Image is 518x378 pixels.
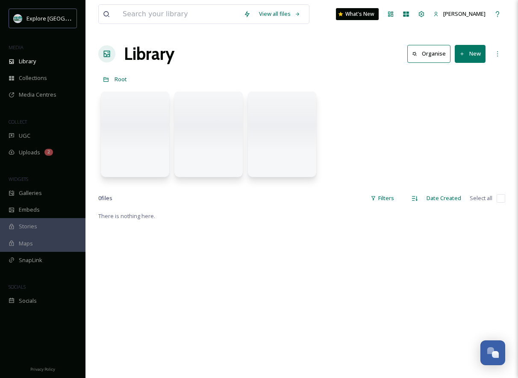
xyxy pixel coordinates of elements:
a: [PERSON_NAME] [429,6,490,22]
span: [PERSON_NAME] [443,10,486,18]
span: Library [19,57,36,65]
span: Select all [470,194,492,202]
button: Open Chat [480,340,505,365]
span: Socials [19,297,37,305]
span: MEDIA [9,44,24,50]
button: New [455,45,486,62]
span: Galleries [19,189,42,197]
span: SOCIALS [9,283,26,290]
span: UGC [19,132,30,140]
a: Privacy Policy [30,363,55,374]
span: Explore [GEOGRAPHIC_DATA][PERSON_NAME] [26,14,144,22]
a: What's New [336,8,379,20]
span: SnapLink [19,256,42,264]
div: 2 [44,149,53,156]
a: Library [124,41,174,67]
img: 67e7af72-b6c8-455a-acf8-98e6fe1b68aa.avif [14,14,22,23]
span: WIDGETS [9,176,28,182]
span: Collections [19,74,47,82]
span: COLLECT [9,118,27,125]
span: Media Centres [19,91,56,99]
a: Root [115,74,127,84]
span: Uploads [19,148,40,157]
span: Root [115,75,127,83]
span: Stories [19,222,37,230]
button: Organise [407,45,450,62]
div: Filters [366,190,398,207]
span: 0 file s [98,194,112,202]
span: Maps [19,239,33,248]
div: Date Created [422,190,465,207]
span: There is nothing here. [98,212,155,220]
span: Embeds [19,206,40,214]
a: View all files [255,6,305,22]
a: Organise [407,45,455,62]
input: Search your library [118,5,239,24]
span: Privacy Policy [30,366,55,372]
